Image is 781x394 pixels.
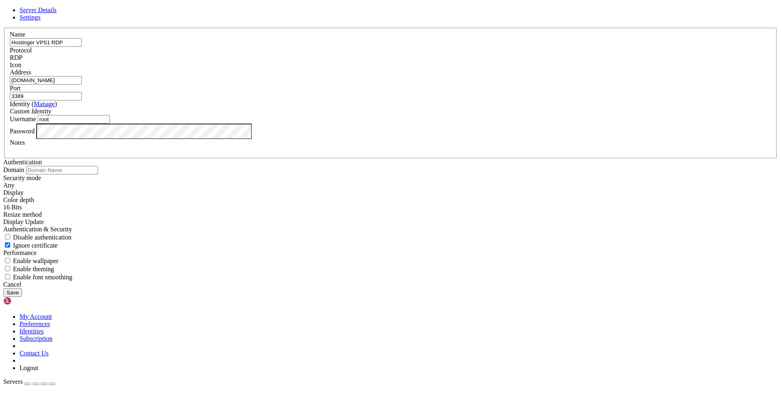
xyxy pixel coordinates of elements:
a: My Account [20,313,52,320]
span: Ignore certificate [13,242,58,249]
div: RDP [10,54,771,61]
input: Host Name or IP [10,76,82,85]
label: Username [10,115,36,122]
label: Identity [10,100,57,107]
label: Port [10,85,21,91]
input: Port Number [10,92,82,100]
label: If set to true, the certificate returned by the server will be ignored, even if that certificate ... [3,242,58,249]
input: Ignore certificate [5,242,10,248]
label: Display Update channel added with RDP 8.1 to signal the server when the client display size has c... [3,211,42,218]
span: Any [3,182,15,189]
span: Enable font smoothing [13,274,72,281]
input: Server Name [10,38,82,47]
label: Security mode [3,174,41,181]
span: Enable theming [13,266,54,272]
label: Icon [10,61,21,68]
button: Save [3,288,22,297]
a: Contact Us [20,350,49,357]
span: ( ) [32,100,57,107]
img: Shellngn [3,297,50,305]
span: Display Update [3,218,44,225]
label: Authentication [3,159,42,165]
label: Performance [3,249,37,256]
input: Enable font smoothing [5,274,10,279]
input: Enable wallpaper [5,258,10,263]
input: Login Username [38,115,110,124]
label: Display [3,189,24,196]
a: Logout [20,364,38,371]
label: Protocol [10,47,32,54]
div: Display Update [3,218,778,226]
div: 16 Bits [3,204,778,211]
a: Subscription [20,335,52,342]
span: RDP [10,54,22,61]
a: Servers [3,378,55,385]
span: Enable wallpaper [13,257,59,264]
label: If set to true, text will be rendered with smooth edges. Text over RDP is rendered with rough edg... [3,274,72,281]
label: If set to true, authentication will be disabled. Note that this refers to authentication that tak... [3,234,72,241]
label: The color depth to request, in bits-per-pixel. [3,196,34,203]
label: If set to true, enables rendering of the desktop wallpaper. By default, wallpaper will be disable... [3,257,59,264]
span: Servers [3,378,23,385]
label: If set to true, enables use of theming of windows and controls. [3,266,54,272]
a: Preferences [20,320,50,327]
a: Settings [20,14,41,21]
i: Custom Identity [10,108,51,115]
div: Custom Identity [10,108,771,115]
label: Notes [10,139,25,146]
input: Domain Name [26,166,98,174]
a: Manage [34,100,55,107]
label: Password [10,127,35,134]
input: Disable authentication [5,234,10,239]
span: Disable authentication [13,234,72,241]
div: Cancel [3,281,778,288]
label: Address [10,69,31,76]
label: Name [10,31,25,38]
label: Authentication & Security [3,226,72,233]
input: Enable theming [5,266,10,271]
div: Any [3,182,778,189]
span: 16 Bits [3,204,22,211]
label: Domain [3,166,24,173]
a: Server Details [20,7,57,13]
a: Identities [20,328,44,335]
